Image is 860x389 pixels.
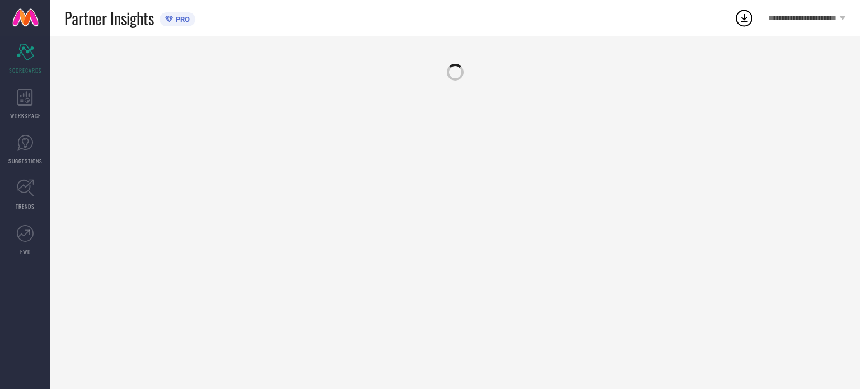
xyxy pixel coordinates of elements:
[9,66,42,74] span: SCORECARDS
[16,202,35,210] span: TRENDS
[8,157,43,165] span: SUGGESTIONS
[64,7,154,30] span: Partner Insights
[20,247,31,256] span: FWD
[10,111,41,120] span: WORKSPACE
[734,8,754,28] div: Open download list
[173,15,190,24] span: PRO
